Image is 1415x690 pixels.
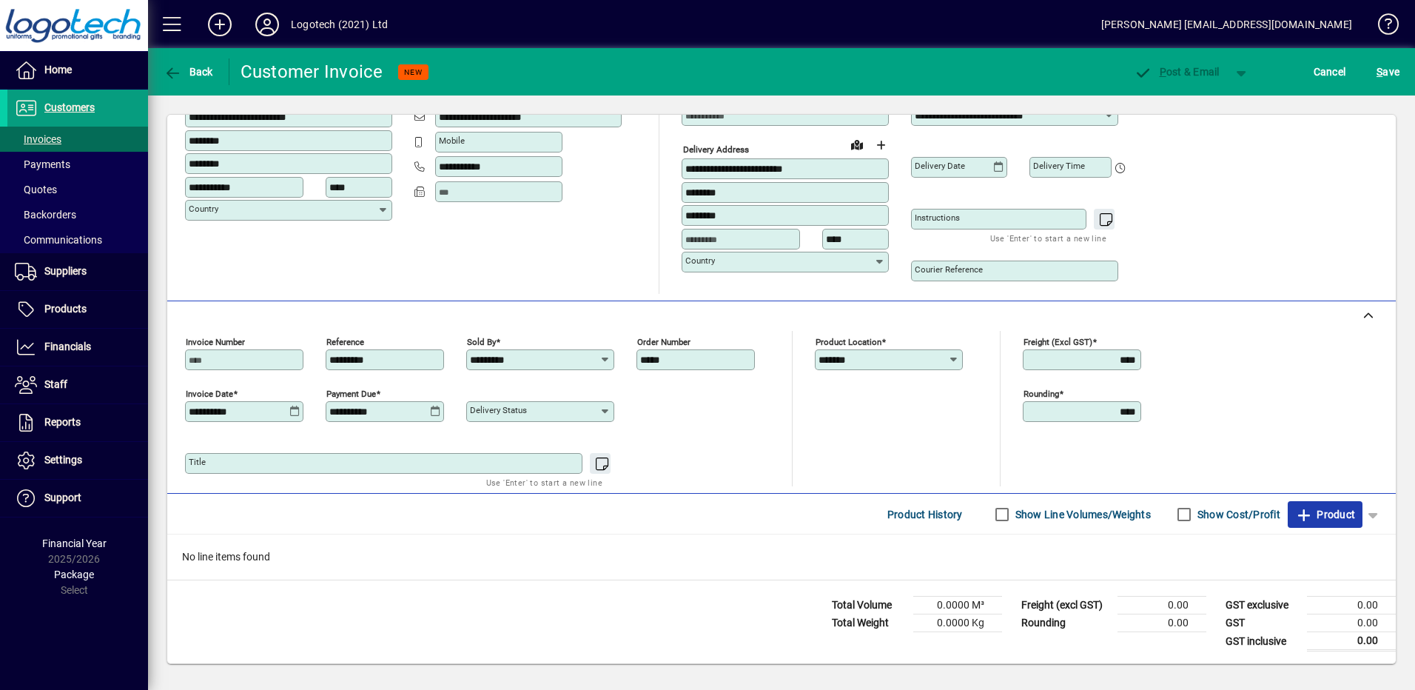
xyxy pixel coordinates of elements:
mat-label: Instructions [915,212,960,223]
mat-label: Delivery date [915,161,965,171]
td: GST inclusive [1218,632,1307,651]
a: Financials [7,329,148,366]
span: Cancel [1314,60,1346,84]
span: Support [44,492,81,503]
a: Support [7,480,148,517]
a: Staff [7,366,148,403]
mat-label: Title [189,457,206,467]
mat-hint: Use 'Enter' to start a new line [990,230,1106,247]
span: P [1160,66,1166,78]
span: ave [1377,60,1399,84]
button: Product History [881,501,969,528]
td: Freight (excl GST) [1014,597,1117,614]
label: Show Cost/Profit [1194,507,1280,522]
span: Products [44,303,87,315]
td: 0.0000 Kg [913,614,1002,632]
span: Back [164,66,213,78]
span: Product [1295,503,1355,526]
td: 0.00 [1307,597,1396,614]
app-page-header-button: Back [148,58,229,85]
mat-label: Country [189,204,218,214]
td: 0.00 [1117,614,1206,632]
button: Back [160,58,217,85]
a: Communications [7,227,148,252]
td: GST exclusive [1218,597,1307,614]
td: 0.00 [1307,614,1396,632]
button: Add [196,11,243,38]
td: Total Weight [824,614,913,632]
span: Package [54,569,94,580]
button: Profile [243,11,291,38]
span: Financial Year [42,537,107,549]
mat-label: Product location [816,337,881,347]
span: Payments [15,158,70,170]
a: Products [7,291,148,328]
td: 0.00 [1307,632,1396,651]
span: Home [44,64,72,76]
button: Choose address [869,133,893,157]
div: [PERSON_NAME] [EMAIL_ADDRESS][DOMAIN_NAME] [1101,13,1352,36]
mat-label: Courier Reference [915,264,983,275]
a: Quotes [7,177,148,202]
span: Customers [44,101,95,113]
mat-label: Freight (excl GST) [1024,337,1092,347]
a: View on map [845,133,869,156]
div: No line items found [167,535,1396,580]
mat-label: Delivery status [470,405,527,415]
span: Product History [887,503,963,526]
span: Suppliers [44,265,87,277]
span: Backorders [15,209,76,221]
a: Payments [7,152,148,177]
td: GST [1218,614,1307,632]
div: Customer Invoice [241,60,383,84]
a: Invoices [7,127,148,152]
td: 0.0000 M³ [913,597,1002,614]
span: Communications [15,234,102,246]
div: Logotech (2021) Ltd [291,13,388,36]
mat-label: Rounding [1024,389,1059,399]
a: Settings [7,442,148,479]
span: Staff [44,378,67,390]
td: Total Volume [824,597,913,614]
a: Backorders [7,202,148,227]
span: Reports [44,416,81,428]
mat-label: Invoice date [186,389,233,399]
span: S [1377,66,1382,78]
span: ost & Email [1134,66,1220,78]
td: Rounding [1014,614,1117,632]
button: Product [1288,501,1362,528]
span: Financials [44,341,91,352]
mat-hint: Use 'Enter' to start a new line [486,474,602,491]
mat-label: Sold by [467,337,496,347]
mat-label: Mobile [439,135,465,146]
a: Home [7,52,148,89]
button: Cancel [1310,58,1350,85]
mat-label: Invoice number [186,337,245,347]
button: Save [1373,58,1403,85]
button: Post & Email [1126,58,1227,85]
mat-label: Country [685,255,715,266]
span: Settings [44,454,82,466]
span: NEW [404,67,423,77]
label: Show Line Volumes/Weights [1012,507,1151,522]
mat-label: Payment due [326,389,376,399]
span: Invoices [15,133,61,145]
mat-label: Reference [326,337,364,347]
mat-label: Order number [637,337,690,347]
span: Quotes [15,184,57,195]
td: 0.00 [1117,597,1206,614]
a: Reports [7,404,148,441]
mat-label: Delivery time [1033,161,1085,171]
a: Suppliers [7,253,148,290]
a: Knowledge Base [1367,3,1396,51]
